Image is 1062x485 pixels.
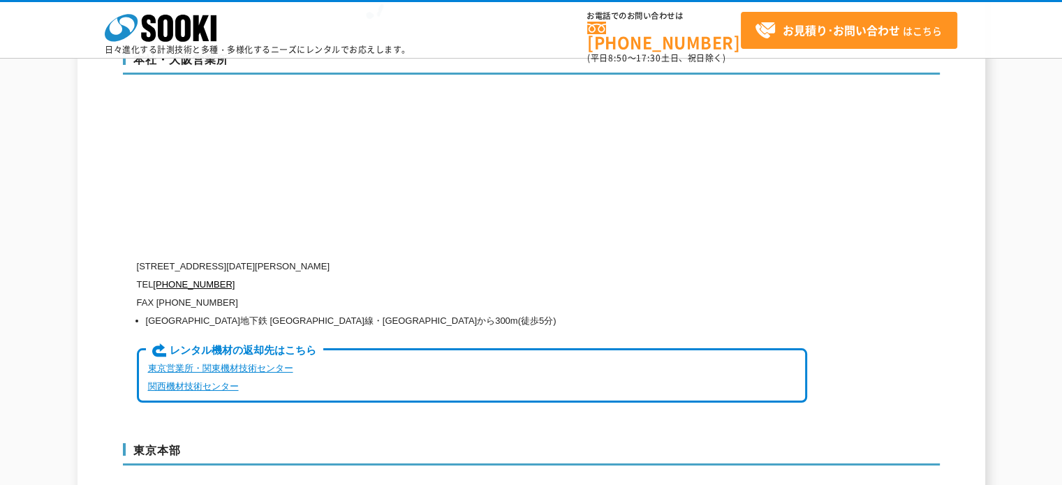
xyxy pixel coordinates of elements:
p: [STREET_ADDRESS][DATE][PERSON_NAME] [137,258,807,276]
a: [PHONE_NUMBER] [587,22,741,50]
span: レンタル機材の返却先はこちら [146,343,323,359]
p: FAX [PHONE_NUMBER] [137,294,807,312]
a: 関西機材技術センター [148,381,239,391]
h3: 東京本部 [123,443,940,465]
span: (平日 ～ 土日、祝日除く) [587,52,725,64]
p: 日々進化する計測技術と多種・多様化するニーズにレンタルでお応えします。 [105,45,411,54]
span: お電話でのお問い合わせは [587,12,741,20]
span: 8:50 [608,52,628,64]
p: TEL [137,276,807,294]
span: はこちら [755,20,942,41]
li: [GEOGRAPHIC_DATA]地下鉄 [GEOGRAPHIC_DATA]線・[GEOGRAPHIC_DATA]から300m(徒歩5分) [146,312,807,330]
strong: お見積り･お問い合わせ [783,22,900,38]
span: 17:30 [636,52,661,64]
a: お見積り･お問い合わせはこちら [741,12,957,49]
a: 東京営業所・関東機材技術センター [148,363,293,373]
a: [PHONE_NUMBER] [153,279,235,290]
